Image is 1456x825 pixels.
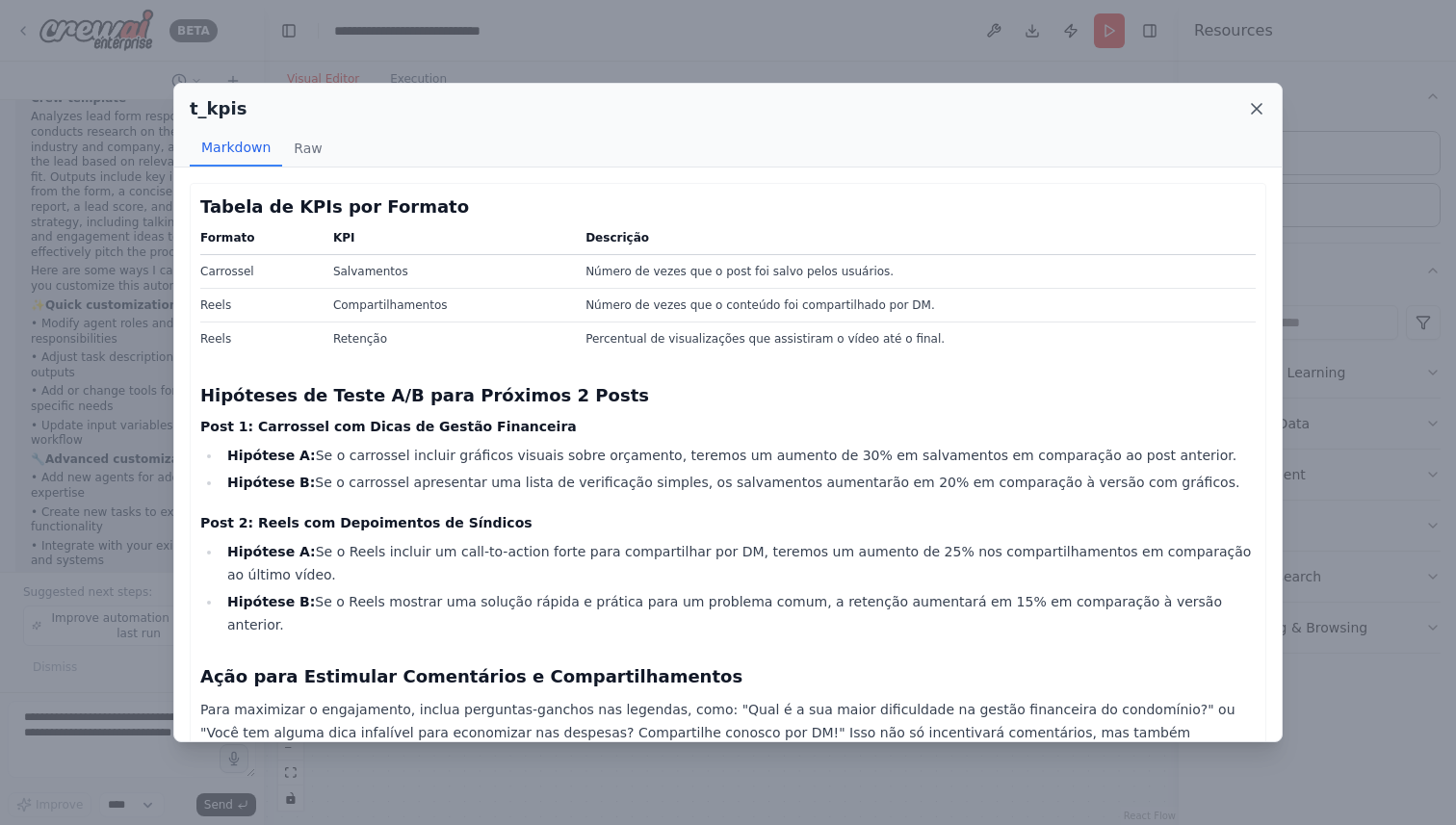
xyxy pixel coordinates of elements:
[221,590,1256,636] li: Se o Reels mostrar uma solução rápida e prática para um problema comum, a retenção aumentará em 1...
[200,382,1256,409] h3: Hipóteses de Teste A/B para Próximos 2 Posts
[227,475,315,490] strong: Hipótese B:
[200,193,1256,220] h3: Tabela de KPIs por Formato
[227,594,315,609] strong: Hipótese B:
[227,448,316,463] strong: Hipótese A:
[200,322,322,355] td: Reels
[227,544,316,559] strong: Hipótese A:
[574,228,1256,255] th: Descrição
[200,513,1256,532] h4: Post 2: Reels com Depoimentos de Síndicos
[322,254,574,288] td: Salvamentos
[200,254,322,288] td: Carrossel
[200,663,1256,690] h3: Ação para Estimular Comentários e Compartilhamentos
[200,288,322,322] td: Reels
[322,288,574,322] td: Compartilhamentos
[574,288,1256,322] td: Número de vezes que o conteúdo foi compartilhado por DM.
[322,228,574,255] th: KPI
[200,698,1256,767] p: Para maximizar o engajamento, inclua perguntas-ganchos nas legendas, como: "Qual é a sua maior di...
[190,95,247,122] h2: t_kpis
[322,322,574,355] td: Retenção
[282,130,333,167] button: Raw
[574,322,1256,355] td: Percentual de visualizações que assistiram o vídeo até o final.
[574,254,1256,288] td: Número de vezes que o post foi salvo pelos usuários.
[221,444,1256,467] li: Se o carrossel incluir gráficos visuais sobre orçamento, teremos um aumento de 30% em salvamentos...
[200,228,322,255] th: Formato
[200,417,1256,436] h4: Post 1: Carrossel com Dicas de Gestão Financeira
[221,540,1256,586] li: Se o Reels incluir um call-to-action forte para compartilhar por DM, teremos um aumento de 25% no...
[190,130,282,167] button: Markdown
[221,471,1256,494] li: Se o carrossel apresentar uma lista de verificação simples, os salvamentos aumentarão em 20% em c...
